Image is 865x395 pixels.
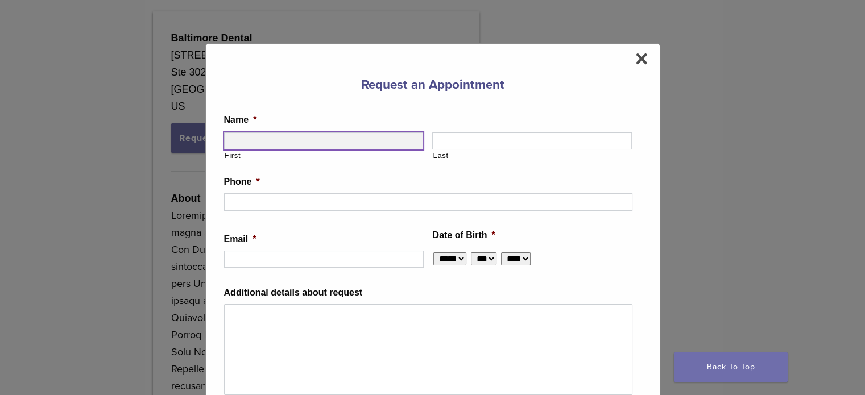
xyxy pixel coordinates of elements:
label: Email [224,234,256,246]
label: Date of Birth [433,230,495,242]
a: Back To Top [674,352,788,382]
label: Additional details about request [224,287,363,299]
span: × [635,47,648,70]
label: First [225,150,424,161]
label: Name [224,114,257,126]
label: Phone [224,176,260,188]
label: Last [433,150,632,161]
h3: Request an Appointment [224,71,641,98]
